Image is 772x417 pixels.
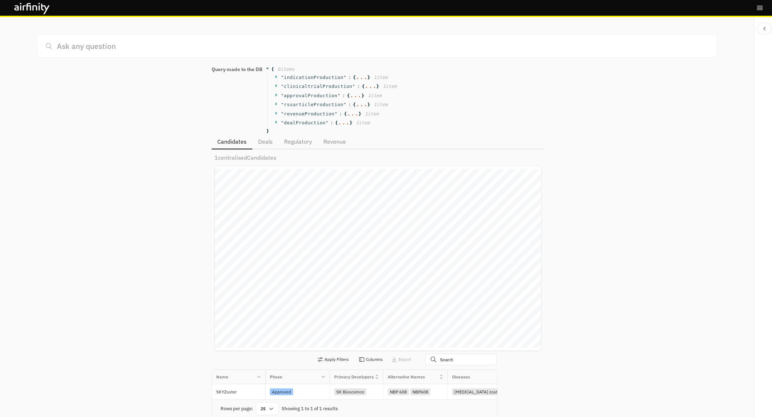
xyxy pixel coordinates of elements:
span: : [339,110,342,118]
span: { [353,74,356,81]
span: 1 item [374,102,388,107]
span: { [335,119,338,126]
p: SKYZoster [216,388,265,396]
div: 25 [256,402,279,415]
span: 1 item [365,111,379,116]
div: ... [347,111,358,115]
span: 1 item [356,120,370,125]
p: Regulatory [284,137,312,146]
span: " [281,111,284,116]
span: { [347,92,350,99]
p: Export [399,357,411,362]
span: { [344,110,347,118]
span: } [350,119,352,126]
span: : [342,92,345,99]
span: } [358,110,361,118]
input: Ask any question [38,35,716,57]
span: clinicaltrialProduction [284,84,352,89]
span: : [348,74,351,81]
div: ... [338,120,350,124]
div: NBP608 [410,388,430,395]
span: " [337,93,340,98]
span: } [367,101,370,108]
span: " [281,84,284,89]
p: Deals [258,137,273,146]
div: Diseases [452,374,470,380]
span: 6 item s [278,66,295,72]
span: " [281,102,284,107]
span: " [326,120,328,125]
div: Showing 1 to 1 of 1 results [282,405,338,412]
span: approvalProduction [284,93,337,98]
span: " [352,84,355,89]
span: } [367,74,370,81]
span: " [343,75,346,80]
div: ... [356,102,367,106]
div: ... [365,84,376,88]
div: Phase [270,374,282,380]
p: Candidates [217,137,247,146]
span: revenueProduction [284,111,335,116]
div: SK Bioscience [334,388,366,395]
div: Alternative Names [388,374,425,380]
div: Approved [270,388,293,395]
span: 1 item [383,84,397,89]
span: " [281,75,284,80]
button: Columns [359,354,383,365]
p: Query made to the DB [212,66,262,134]
span: { [362,83,365,90]
div: [MEDICAL_DATA] zoster/shingles [452,388,521,395]
span: : [357,83,360,90]
span: rssarticleProduction [284,102,343,107]
div: Name [216,374,228,380]
span: : [330,119,333,126]
div: ... [356,75,367,79]
span: } [376,83,379,90]
div: Primary Developers [334,374,374,380]
div: Rows per page: [221,405,253,412]
span: : [348,101,351,108]
span: " [281,120,284,125]
button: Export [391,354,411,365]
p: Revenue [323,137,346,146]
span: } [361,92,364,99]
span: { [271,66,274,73]
span: 1 item [374,75,388,80]
span: dealProduction [284,120,326,125]
span: 1 item [368,93,382,98]
input: Search [425,354,497,365]
button: Close Sidebar [757,23,772,34]
div: ... [350,93,362,97]
span: { [353,101,356,108]
span: } [265,128,269,135]
span: " [343,102,346,107]
p: 1 centralised Candidates [214,152,541,163]
span: indicationProduction [284,75,343,80]
div: NBP 608 [388,388,409,395]
span: " [335,111,337,116]
span: " [281,93,284,98]
button: Apply Filters [317,354,349,365]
